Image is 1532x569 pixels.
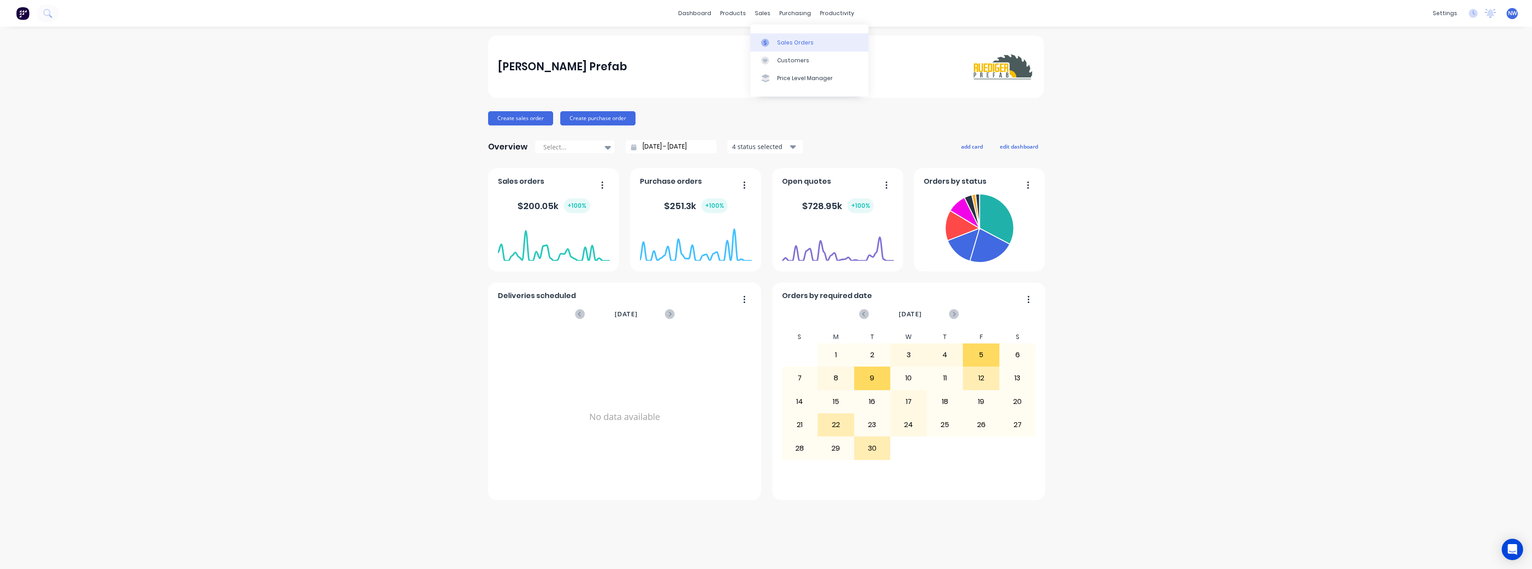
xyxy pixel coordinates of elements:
div: M [818,331,854,343]
div: 28 [782,437,818,459]
div: 6 [1000,344,1035,366]
div: products [716,7,750,20]
div: Customers [777,56,809,65]
a: Customers [750,52,868,69]
a: dashboard [674,7,716,20]
div: S [782,331,818,343]
div: [PERSON_NAME] Prefab [498,58,627,76]
span: NW [1508,9,1517,17]
button: 4 status selected [727,140,803,153]
div: 4 status selected [732,142,788,151]
div: 25 [927,414,963,436]
div: 30 [855,437,890,459]
span: Purchase orders [640,176,702,187]
div: $ 728.95k [802,198,874,213]
div: 19 [963,391,999,413]
div: 4 [927,344,963,366]
div: Open Intercom Messenger [1502,539,1523,560]
div: 17 [891,391,926,413]
div: 3 [891,344,926,366]
div: + 100 % [701,198,728,213]
div: 22 [818,414,854,436]
span: Orders by required date [782,291,872,301]
span: Orders by status [924,176,986,187]
div: 1 [818,344,854,366]
div: Sales Orders [777,39,814,47]
div: No data available [498,331,752,503]
div: 12 [963,367,999,389]
div: 26 [963,414,999,436]
div: 2 [855,344,890,366]
div: settings [1428,7,1462,20]
div: purchasing [775,7,815,20]
div: 15 [818,391,854,413]
div: 7 [782,367,818,389]
div: 5 [963,344,999,366]
img: Factory [16,7,29,20]
button: Create purchase order [560,111,636,125]
div: $ 251.3k [664,198,728,213]
a: Sales Orders [750,33,868,51]
span: [DATE] [899,309,922,319]
div: 13 [1000,367,1035,389]
div: F [963,331,999,343]
div: 21 [782,414,818,436]
div: 14 [782,391,818,413]
button: edit dashboard [994,141,1044,152]
div: 8 [818,367,854,389]
div: 11 [927,367,963,389]
img: Ruediger Prefab [972,51,1034,82]
div: + 100 % [564,198,590,213]
div: 27 [1000,414,1035,436]
div: sales [750,7,775,20]
div: 29 [818,437,854,459]
div: 16 [855,391,890,413]
span: Sales orders [498,176,544,187]
div: S [999,331,1036,343]
div: 24 [891,414,926,436]
div: Price Level Manager [777,74,833,82]
div: productivity [815,7,859,20]
div: 20 [1000,391,1035,413]
div: T [854,331,891,343]
div: 23 [855,414,890,436]
button: add card [955,141,989,152]
span: Open quotes [782,176,831,187]
div: T [927,331,963,343]
a: Price Level Manager [750,69,868,87]
div: 10 [891,367,926,389]
div: + 100 % [847,198,874,213]
span: [DATE] [615,309,638,319]
button: Create sales order [488,111,553,125]
div: W [890,331,927,343]
div: 18 [927,391,963,413]
div: $ 200.05k [517,198,590,213]
div: Overview [488,138,528,156]
div: 9 [855,367,890,389]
